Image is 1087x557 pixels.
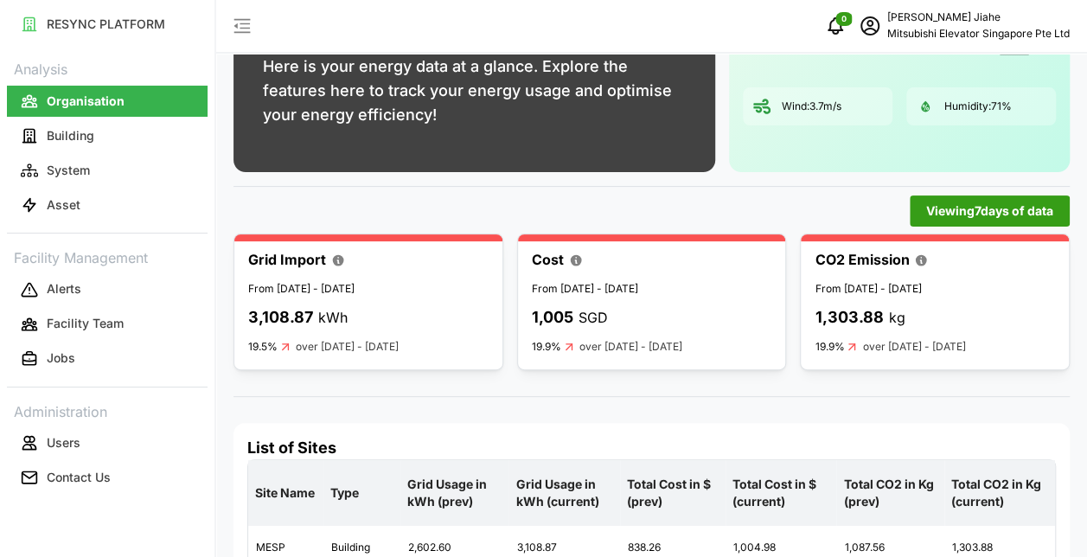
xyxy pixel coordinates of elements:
[888,307,905,329] p: kg
[7,462,208,493] button: Contact Us
[944,99,1012,114] p: Humidity: 71 %
[47,434,80,451] p: Users
[781,99,841,114] p: Wind: 3.7 m/s
[887,26,1070,42] p: Mitsubishi Elevator Singapore Pte Ltd
[815,249,909,271] p: CO2 Emission
[7,84,208,118] a: Organisation
[47,315,124,332] p: Facility Team
[7,398,208,423] p: Administration
[532,249,564,271] p: Cost
[404,462,506,525] p: Grid Usage in kWh (prev)
[862,339,965,355] p: over [DATE] - [DATE]
[532,305,573,330] p: 1,005
[7,189,208,221] button: Asset
[818,9,853,43] button: notifications
[840,462,940,525] p: Total CO2 in Kg (prev)
[815,340,844,354] p: 19.9%
[248,340,278,354] p: 19.5%
[47,280,81,298] p: Alerts
[7,460,208,495] a: Contact Us
[7,274,208,305] button: Alerts
[532,340,561,354] p: 19.9%
[7,272,208,307] a: Alerts
[7,244,208,269] p: Facility Management
[887,10,1070,26] p: [PERSON_NAME] Jiahe
[579,339,682,355] p: over [DATE] - [DATE]
[47,162,90,179] p: System
[532,281,772,298] p: From [DATE] - [DATE]
[252,471,320,515] p: Site Name
[841,13,847,25] span: 0
[7,120,208,151] button: Building
[7,188,208,222] a: Asset
[7,153,208,188] a: System
[247,437,1056,459] h4: List of Sites
[7,307,208,342] a: Facility Team
[623,462,722,525] p: Total Cost in $ (prev)
[7,427,208,458] button: Users
[248,281,489,298] p: From [DATE] - [DATE]
[263,54,686,127] p: Here is your energy data at a glance. Explore the features here to track your energy usage and op...
[7,309,208,340] button: Facility Team
[729,462,833,525] p: Total Cost in $ (current)
[327,471,397,515] p: Type
[47,16,165,33] p: RESYNC PLATFORM
[815,305,883,330] p: 1,303.88
[7,9,208,40] button: RESYNC PLATFORM
[7,55,208,80] p: Analysis
[7,7,208,42] a: RESYNC PLATFORM
[47,469,111,486] p: Contact Us
[7,86,208,117] button: Organisation
[7,155,208,186] button: System
[47,349,75,367] p: Jobs
[7,118,208,153] a: Building
[248,249,326,271] p: Grid Import
[948,462,1052,525] p: Total CO2 in Kg (current)
[248,305,313,330] p: 3,108.87
[296,339,399,355] p: over [DATE] - [DATE]
[318,307,348,329] p: kWh
[926,196,1053,226] span: Viewing 7 days of data
[910,195,1070,227] button: Viewing7days of data
[7,343,208,375] button: Jobs
[7,342,208,376] a: Jobs
[853,9,887,43] button: schedule
[512,462,616,525] p: Grid Usage in kWh (current)
[7,426,208,460] a: Users
[579,307,608,329] p: SGD
[47,127,94,144] p: Building
[47,196,80,214] p: Asset
[47,93,125,110] p: Organisation
[815,281,1055,298] p: From [DATE] - [DATE]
